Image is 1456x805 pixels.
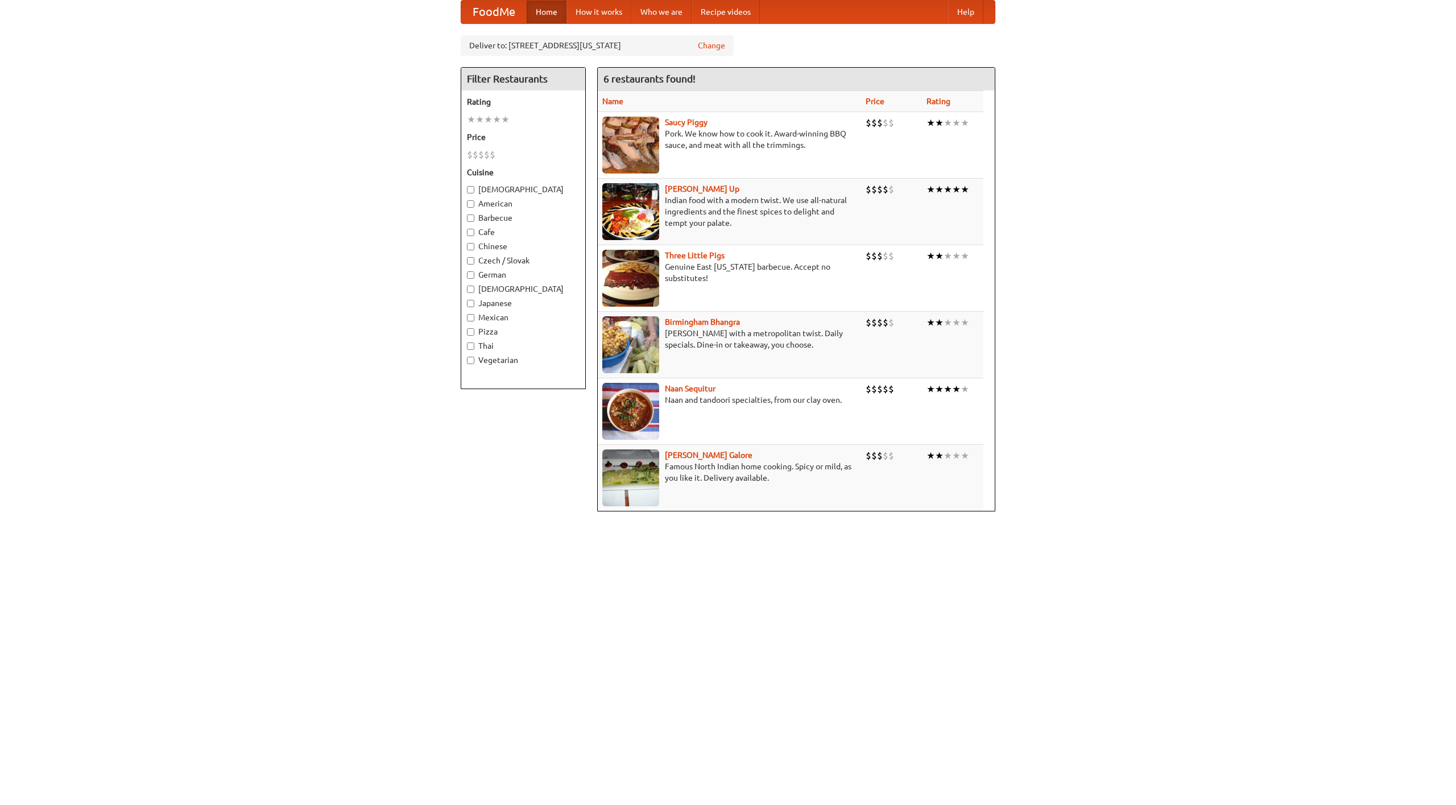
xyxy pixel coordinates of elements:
[665,317,740,327] a: Birmingham Bhangra
[473,148,478,161] li: $
[871,383,877,395] li: $
[961,383,969,395] li: ★
[602,449,659,506] img: currygalore.jpg
[467,328,474,336] input: Pizza
[665,184,739,193] b: [PERSON_NAME] Up
[467,96,580,108] h5: Rating
[665,451,752,460] a: [PERSON_NAME] Galore
[467,354,580,366] label: Vegetarian
[461,35,734,56] div: Deliver to: [STREET_ADDRESS][US_STATE]
[877,117,883,129] li: $
[871,449,877,462] li: $
[467,212,580,224] label: Barbecue
[866,449,871,462] li: $
[602,461,857,484] p: Famous North Indian home cooking. Spicy or mild, as you like it. Delivery available.
[467,257,474,265] input: Czech / Slovak
[926,183,935,196] li: ★
[926,383,935,395] li: ★
[871,250,877,262] li: $
[602,394,857,406] p: Naan and tandoori specialties, from our clay oven.
[952,250,961,262] li: ★
[692,1,760,23] a: Recipe videos
[952,316,961,329] li: ★
[961,250,969,262] li: ★
[484,148,490,161] li: $
[866,383,871,395] li: $
[602,328,857,350] p: [PERSON_NAME] with a metropolitan twist. Daily specials. Dine-in or takeaway, you choose.
[467,214,474,222] input: Barbecue
[467,271,474,279] input: German
[935,117,944,129] li: ★
[467,312,580,323] label: Mexican
[935,449,944,462] li: ★
[665,384,715,393] a: Naan Sequitur
[871,117,877,129] li: $
[888,383,894,395] li: $
[461,1,527,23] a: FoodMe
[877,316,883,329] li: $
[866,250,871,262] li: $
[467,340,580,352] label: Thai
[631,1,692,23] a: Who we are
[926,316,935,329] li: ★
[467,342,474,350] input: Thai
[935,183,944,196] li: ★
[961,117,969,129] li: ★
[467,243,474,250] input: Chinese
[602,383,659,440] img: naansequitur.jpg
[888,449,894,462] li: $
[944,117,952,129] li: ★
[877,383,883,395] li: $
[883,316,888,329] li: $
[467,314,474,321] input: Mexican
[602,195,857,229] p: Indian food with a modern twist. We use all-natural ingredients and the finest spices to delight ...
[665,118,708,127] a: Saucy Piggy
[883,250,888,262] li: $
[484,113,493,126] li: ★
[602,250,659,307] img: littlepigs.jpg
[467,200,474,208] input: American
[883,117,888,129] li: $
[926,97,950,106] a: Rating
[883,383,888,395] li: $
[467,286,474,293] input: [DEMOGRAPHIC_DATA]
[944,250,952,262] li: ★
[602,183,659,240] img: curryup.jpg
[944,449,952,462] li: ★
[926,250,935,262] li: ★
[467,255,580,266] label: Czech / Slovak
[952,383,961,395] li: ★
[961,316,969,329] li: ★
[467,148,473,161] li: $
[888,117,894,129] li: $
[952,449,961,462] li: ★
[467,186,474,193] input: [DEMOGRAPHIC_DATA]
[467,226,580,238] label: Cafe
[490,148,495,161] li: $
[883,183,888,196] li: $
[566,1,631,23] a: How it works
[883,449,888,462] li: $
[944,183,952,196] li: ★
[952,117,961,129] li: ★
[935,383,944,395] li: ★
[877,250,883,262] li: $
[866,183,871,196] li: $
[926,449,935,462] li: ★
[467,131,580,143] h5: Price
[467,300,474,307] input: Japanese
[467,184,580,195] label: [DEMOGRAPHIC_DATA]
[866,117,871,129] li: $
[665,251,725,260] a: Three Little Pigs
[475,113,484,126] li: ★
[603,73,696,84] ng-pluralize: 6 restaurants found!
[602,128,857,151] p: Pork. We know how to cook it. Award-winning BBQ sauce, and meat with all the trimmings.
[493,113,501,126] li: ★
[467,198,580,209] label: American
[866,97,884,106] a: Price
[698,40,725,51] a: Change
